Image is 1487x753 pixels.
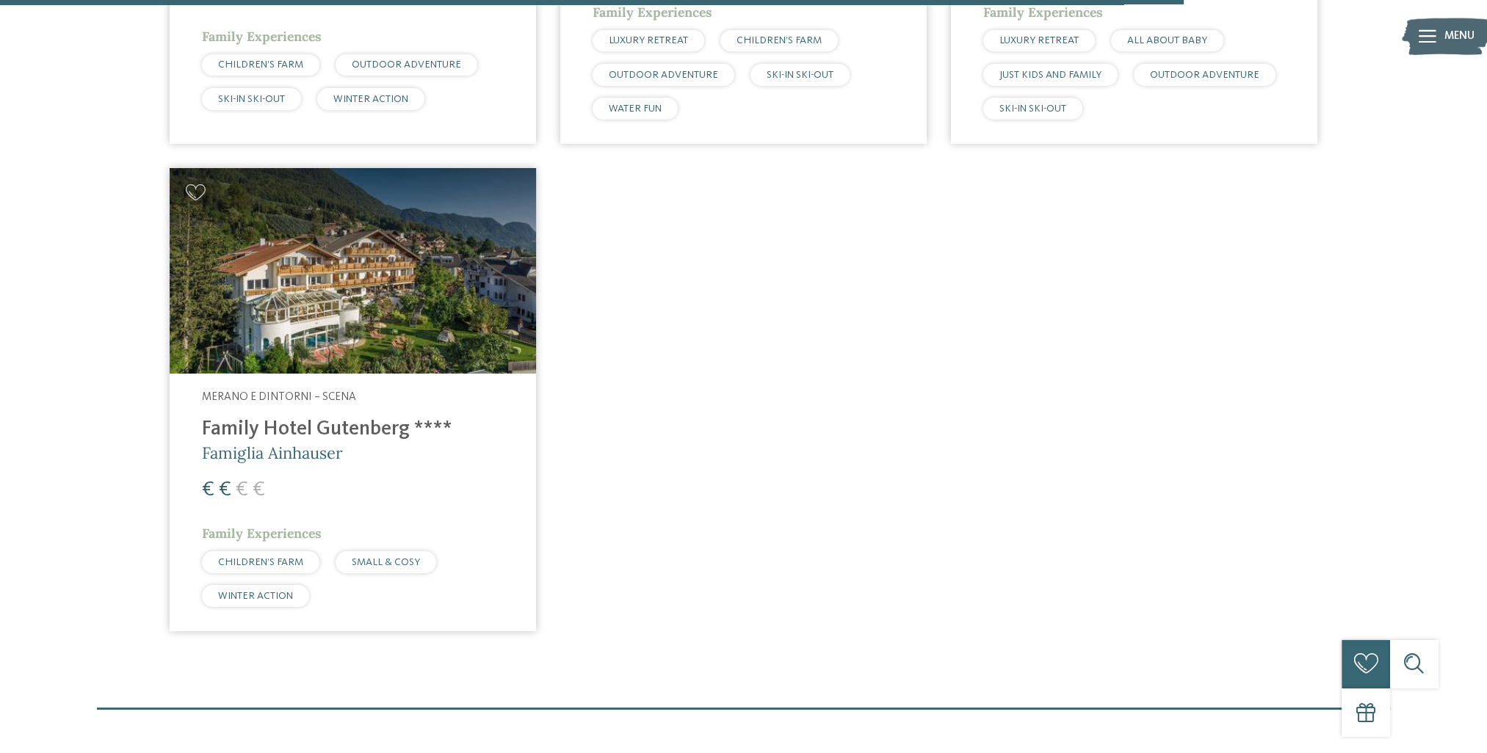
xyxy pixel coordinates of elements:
[593,4,712,21] span: Family Experiences
[999,35,1079,46] span: LUXURY RETREAT
[202,391,356,403] span: Merano e dintorni – Scena
[202,479,214,501] span: €
[609,70,718,80] span: OUTDOOR ADVENTURE
[219,479,231,501] span: €
[352,59,461,70] span: OUTDOOR ADVENTURE
[202,443,343,463] span: Famiglia Ainhauser
[202,28,322,45] span: Family Experiences
[218,591,293,601] span: WINTER ACTION
[1127,35,1207,46] span: ALL ABOUT BABY
[202,418,504,442] h4: Family Hotel Gutenberg ****
[983,4,1103,21] span: Family Experiences
[609,103,662,114] span: WATER FUN
[352,557,420,567] span: SMALL & COSY
[218,94,285,104] span: SKI-IN SKI-OUT
[999,103,1066,114] span: SKI-IN SKI-OUT
[333,94,408,104] span: WINTER ACTION
[218,557,303,567] span: CHILDREN’S FARM
[999,70,1101,80] span: JUST KIDS AND FAMILY
[737,35,822,46] span: CHILDREN’S FARM
[253,479,265,501] span: €
[236,479,248,501] span: €
[609,35,688,46] span: LUXURY RETREAT
[202,525,322,542] span: Family Experiences
[218,59,303,70] span: CHILDREN’S FARM
[170,168,536,374] img: Family Hotel Gutenberg ****
[170,168,536,631] a: Cercate un hotel per famiglie? Qui troverete solo i migliori! Merano e dintorni – Scena Family Ho...
[1150,70,1259,80] span: OUTDOOR ADVENTURE
[767,70,833,80] span: SKI-IN SKI-OUT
